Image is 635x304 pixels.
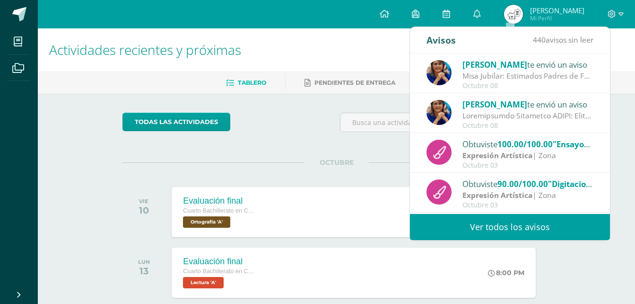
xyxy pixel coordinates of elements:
[530,6,584,15] span: [PERSON_NAME]
[462,122,594,130] div: Octubre 08
[183,277,224,288] span: Lectura 'A'
[304,158,369,167] span: OCTUBRE
[426,27,456,53] div: Avisos
[553,139,590,150] span: "Ensayo"
[504,5,523,24] img: 67686b22a2c70cfa083e682cafa7854b.png
[462,58,594,71] div: te envió un aviso
[183,196,254,206] div: Evaluación final
[340,113,550,132] input: Busca una actividad próxima aquí...
[462,59,527,70] span: [PERSON_NAME]
[314,79,395,86] span: Pendientes de entrega
[226,75,266,90] a: Tablero
[462,150,532,161] strong: Expresión Artística
[488,268,524,277] div: 8:00 PM
[49,41,241,59] span: Actividades recientes y próximas
[139,198,149,205] div: VIE
[533,35,546,45] span: 440
[462,110,594,121] div: Indicaciones Excursión IRTRA: Guatemala, 07 de octubre de 2025 Estimados Padres de Familia: De an...
[183,268,254,275] span: Cuarto Bachillerato en CCLL en Diseño Grafico
[138,259,150,265] div: LUN
[462,161,594,170] div: Octubre 03
[533,35,593,45] span: avisos sin leer
[183,216,230,228] span: Ortografía 'A'
[426,60,452,85] img: 5d6f35d558c486632aab3bda9a330e6b.png
[410,214,610,240] a: Ver todos los avisos
[497,179,548,189] span: 90.00/100.00
[462,99,527,110] span: [PERSON_NAME]
[426,100,452,125] img: 5d6f35d558c486632aab3bda9a330e6b.png
[462,71,594,81] div: Misa Jubilar: Estimados Padres de Familia de Cuarto Primaria hasta Quinto Bachillerato: Bendicion...
[183,257,254,267] div: Evaluación final
[183,207,254,214] span: Cuarto Bachillerato en CCLL en Diseño Grafico
[462,178,594,190] div: Obtuviste en
[497,139,553,150] span: 100.00/100.00
[304,75,395,90] a: Pendientes de entrega
[238,79,266,86] span: Tablero
[462,82,594,90] div: Octubre 08
[462,190,532,200] strong: Expresión Artística
[462,138,594,150] div: Obtuviste en
[530,14,584,22] span: Mi Perfil
[139,205,149,216] div: 10
[462,98,594,110] div: te envió un aviso
[548,179,603,189] span: "Digitaciones"
[462,201,594,209] div: Octubre 03
[138,265,150,277] div: 13
[122,113,230,131] a: todas las Actividades
[462,190,594,201] div: | Zona
[462,150,594,161] div: | Zona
